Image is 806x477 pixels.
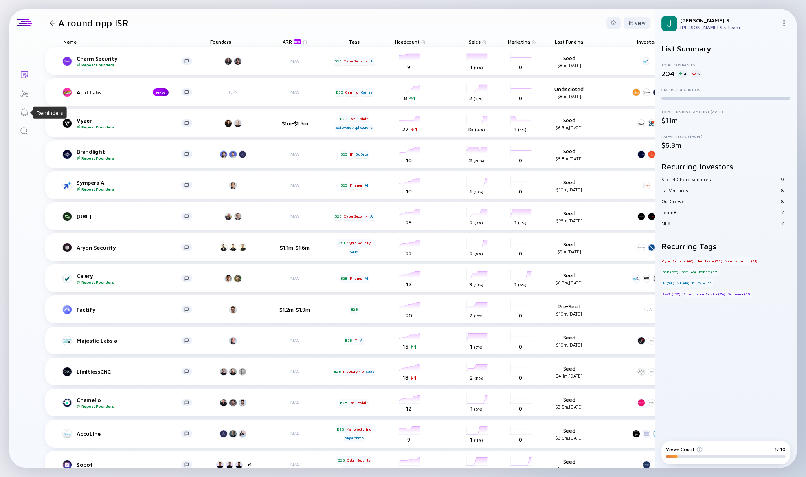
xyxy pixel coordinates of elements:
[543,148,595,161] div: Seed
[37,109,63,117] div: Reminders
[63,336,198,345] a: Majestic Labs ai
[77,404,181,409] div: Repeat Founders
[661,16,677,31] img: Jon Profile Picture
[77,306,181,313] div: Factify
[543,94,595,99] div: $8m, [DATE]
[283,39,303,44] div: ARR
[349,399,369,407] div: Real Estate
[9,121,39,140] a: Search
[543,435,595,440] div: $3.5m, [DATE]
[724,257,758,265] div: Manufacturing (31)
[63,367,198,376] a: LimitlessCNC
[395,39,420,45] span: Headcount
[63,396,198,409] a: ChamelioRepeat Founders
[543,125,595,130] div: $6.3m, [DATE]
[77,125,181,129] div: Repeat Founders
[630,306,665,312] div: N/A
[543,241,595,254] div: Seed
[349,248,359,256] div: SaaS
[630,36,665,47] div: Investors
[680,17,778,24] div: [PERSON_NAME] S
[269,151,320,157] div: N/A
[269,400,320,405] div: N/A
[696,257,723,265] div: Healthcare (35)
[543,86,595,99] div: Undisclosed
[661,44,790,53] h2: List Summary
[63,212,198,221] a: [URL]
[677,70,688,78] div: 4
[57,36,198,47] div: Name
[781,220,784,226] div: 7
[63,88,198,97] a: Acid LabsNEW
[342,465,366,473] div: Cryptography
[77,272,181,284] div: Celery
[9,64,39,83] a: Lists
[369,213,375,220] div: AI
[339,115,347,123] div: B2B
[345,88,359,96] div: Gaming
[63,272,198,284] a: CeleryRepeat Founders
[349,275,363,283] div: Finance
[543,458,595,471] div: Seed
[365,368,375,376] div: SaaS
[543,303,595,316] div: Pre-Seed
[543,187,595,192] div: $10m, [DATE]
[340,275,348,283] div: B2B
[269,213,320,219] div: N/A
[58,17,129,28] h1: A round opp ISR
[77,117,181,129] div: Vyzer
[543,156,595,161] div: $5.8m, [DATE]
[269,369,320,374] div: N/A
[661,62,790,67] div: Total Companies
[661,187,781,193] div: Tal Ventures
[543,272,595,285] div: Seed
[360,88,373,96] div: Games
[691,70,701,78] div: 8
[543,373,595,378] div: $4.1m, [DATE]
[63,243,198,252] a: Aryon Security
[555,39,583,45] span: Last Funding
[661,109,790,114] div: Total Funding Amount (Avg.)
[334,57,342,65] div: B2B
[691,279,714,287] div: BigData (21)
[624,17,650,29] div: View
[543,396,595,409] div: Seed
[269,244,320,251] div: $1.1m-$1.6m
[775,446,786,452] div: 1/ 10
[661,141,790,149] div: $6.3m
[469,39,481,45] span: Sales
[269,120,320,127] div: $1m-$1.5m
[661,279,675,287] div: AI (89)
[269,58,320,64] div: N/A
[342,368,364,376] div: Industry 4.0
[354,150,369,158] div: BigData
[63,429,198,438] a: AccuLine
[781,20,787,26] img: Menu
[247,462,252,468] div: + 1
[364,275,369,283] div: AI
[661,87,790,92] div: Status Distribution
[543,404,595,409] div: $3.5m, [DATE]
[661,268,679,276] div: B2B (201)
[63,148,198,160] a: BrandlightRepeat Founders
[676,279,690,287] div: ML (48)
[543,55,595,68] div: Seed
[661,257,694,265] div: Cyber Security (40)
[349,150,354,158] div: IT
[334,213,342,220] div: B2B
[727,290,752,298] div: Software (55)
[269,462,320,468] div: N/A
[781,198,784,204] div: 8
[9,83,39,102] a: Investor Map
[77,187,181,191] div: Repeat Founders
[349,115,369,123] div: Real Estate
[781,176,784,182] div: 9
[543,466,595,471] div: $3m, [DATE]
[9,102,39,121] a: Reminders
[661,198,781,204] div: OurCrowd
[63,179,198,191] a: Sympera AIRepeat Founders
[661,290,681,298] div: SaaS (127)
[698,268,720,276] div: B2B2C (37)
[210,36,257,47] div: Founders
[269,338,320,343] div: N/A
